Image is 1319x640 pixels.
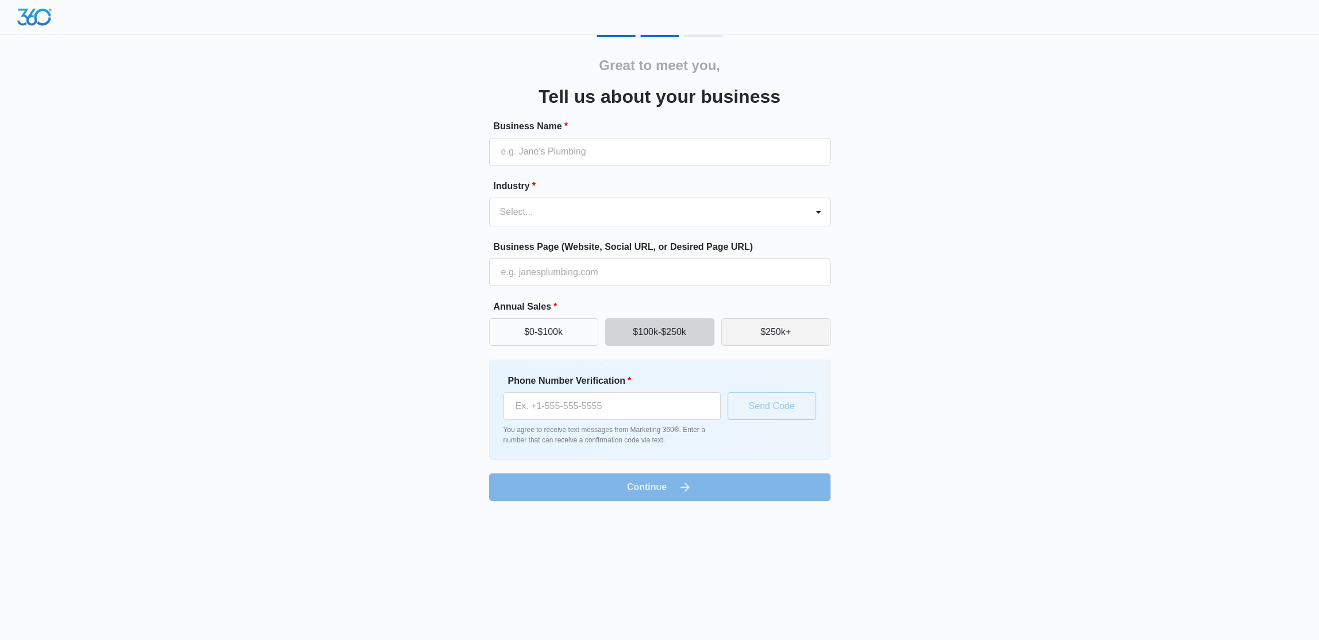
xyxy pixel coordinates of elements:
input: Ex. +1-555-555-5555 [503,392,721,420]
button: $100k-$250k [605,318,714,346]
label: Phone Number Verification [508,374,725,388]
button: $250k+ [721,318,830,346]
input: e.g. janesplumbing.com [489,259,830,286]
button: $0-$100k [489,318,598,346]
label: Annual Sales [494,300,835,314]
label: Business Name [494,119,835,133]
h2: Great to meet you, [599,55,720,76]
input: e.g. Jane's Plumbing [489,138,830,165]
label: Industry [494,179,835,193]
h3: Tell us about your business [539,83,780,110]
label: Business Page (Website, Social URL, or Desired Page URL) [494,240,835,254]
p: You agree to receive text messages from Marketing 360®. Enter a number that can receive a confirm... [503,425,721,445]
